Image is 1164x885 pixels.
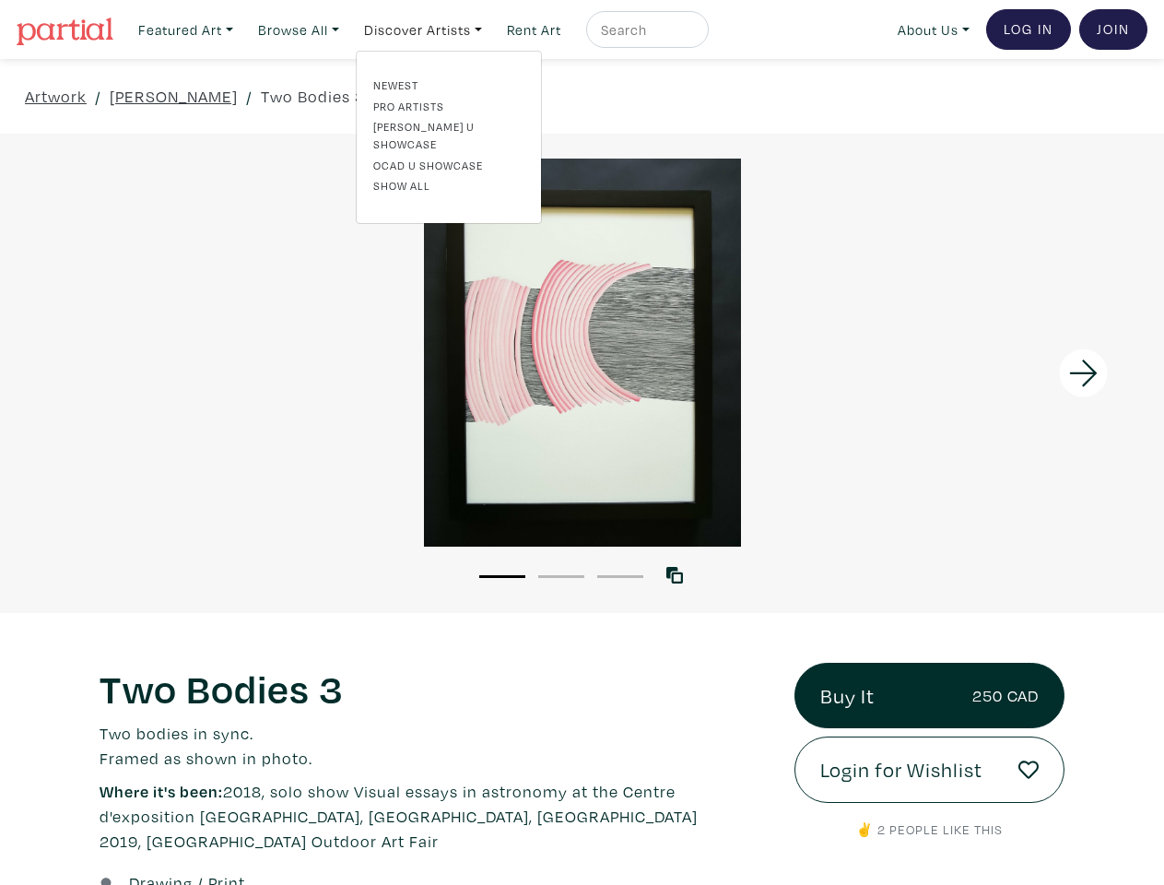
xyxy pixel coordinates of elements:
[373,77,524,93] a: Newest
[261,84,365,109] a: Two Bodies 3
[794,663,1064,729] a: Buy It250 CAD
[597,575,643,578] button: 3 of 3
[25,84,87,109] a: Artwork
[499,11,570,49] a: Rent Art
[246,84,253,109] span: /
[373,157,524,173] a: OCAD U Showcase
[250,11,347,49] a: Browse All
[373,98,524,114] a: Pro artists
[986,9,1071,50] a: Log In
[100,779,767,854] p: 2018, solo show Visual essays in astronomy at the Centre d'exposition [GEOGRAPHIC_DATA], [GEOGRAP...
[820,754,982,785] span: Login for Wishlist
[794,820,1064,840] p: ✌️ 2 people like this
[130,11,241,49] a: Featured Art
[794,737,1064,803] a: Login for Wishlist
[95,84,101,109] span: /
[599,18,691,41] input: Search
[373,118,524,152] a: [PERSON_NAME] U Showcase
[100,721,767,771] p: Two bodies in sync. Framed as shown in photo.
[889,11,978,49] a: About Us
[479,575,525,578] button: 1 of 3
[1079,9,1147,50] a: Join
[538,575,584,578] button: 2 of 3
[356,51,542,225] div: Featured Art
[110,84,238,109] a: [PERSON_NAME]
[100,663,767,713] h1: Two Bodies 3
[373,177,524,194] a: Show all
[356,11,490,49] a: Discover Artists
[972,683,1039,708] small: 250 CAD
[100,781,223,802] span: Where it's been:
